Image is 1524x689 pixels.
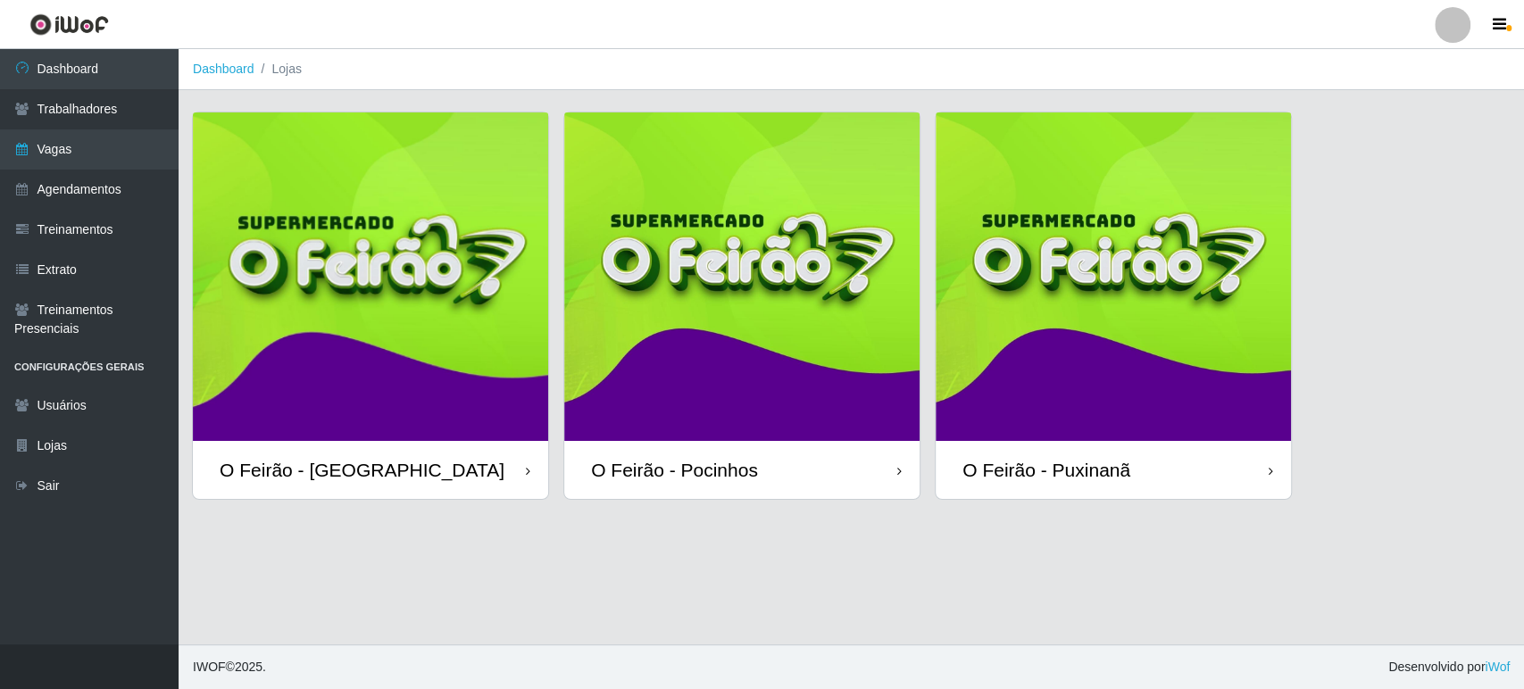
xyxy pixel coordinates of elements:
a: O Feirão - Puxinanã [936,112,1291,499]
li: Lojas [254,60,302,79]
div: O Feirão - Puxinanã [962,459,1130,481]
a: O Feirão - Pocinhos [564,112,920,499]
span: © 2025 . [193,658,266,677]
a: O Feirão - [GEOGRAPHIC_DATA] [193,112,548,499]
img: cardImg [936,112,1291,441]
img: cardImg [193,112,548,441]
a: iWof [1485,660,1510,674]
div: O Feirão - Pocinhos [591,459,758,481]
img: cardImg [564,112,920,441]
img: CoreUI Logo [29,13,109,36]
div: O Feirão - [GEOGRAPHIC_DATA] [220,459,504,481]
span: IWOF [193,660,226,674]
span: Desenvolvido por [1388,658,1510,677]
a: Dashboard [193,62,254,76]
nav: breadcrumb [179,49,1524,90]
